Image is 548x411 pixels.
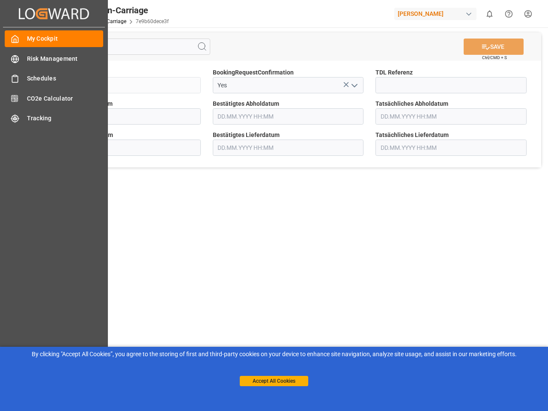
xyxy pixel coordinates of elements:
input: DD.MM.YYYY HH:MM [375,108,527,125]
input: Search Fields [39,39,210,55]
input: DD.MM.YYYY HH:MM [213,108,364,125]
input: DD.MM.YYYY HH:MM [375,140,527,156]
span: Ctrl/CMD + S [482,54,507,61]
div: By clicking "Accept All Cookies”, you agree to the storing of first and third-party cookies on yo... [6,350,542,359]
button: Help Center [499,4,518,24]
a: Risk Management [5,50,103,67]
a: CO2e Calculator [5,90,103,107]
a: Tracking [5,110,103,127]
a: Schedules [5,70,103,87]
input: DD.MM.YYYY HH:MM [50,140,201,156]
button: Accept All Cookies [240,376,308,386]
span: Bestätigtes Lieferdatum [213,131,280,140]
div: [PERSON_NAME] [394,8,477,20]
input: DD.MM.YYYY HH:MM [213,140,364,156]
span: BookingRequestConfirmation [213,68,294,77]
input: DD.MM.YYYY HH:MM [50,108,201,125]
span: Schedules [27,74,104,83]
span: Tatsächliches Abholdatum [375,99,448,108]
button: show 0 new notifications [480,4,499,24]
span: Tatsächliches Lieferdatum [375,131,449,140]
button: SAVE [464,39,524,55]
span: My Cockpit [27,34,104,43]
span: Bestätigtes Abholdatum [213,99,279,108]
button: [PERSON_NAME] [394,6,480,22]
span: Risk Management [27,54,104,63]
button: open menu [348,79,360,92]
span: CO2e Calculator [27,94,104,103]
a: My Cockpit [5,30,103,47]
span: TDL Referenz [375,68,413,77]
span: Tracking [27,114,104,123]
